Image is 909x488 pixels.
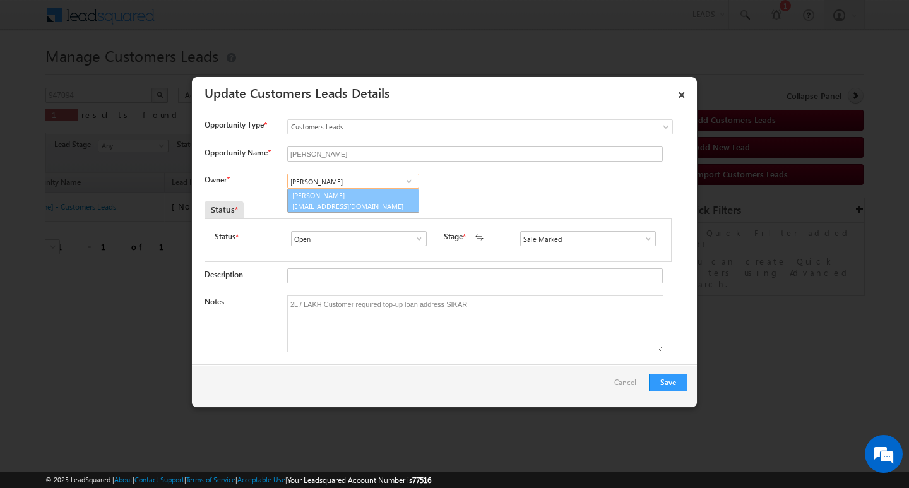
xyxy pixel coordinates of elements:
span: 77516 [412,475,431,485]
div: Status [205,201,244,218]
span: [EMAIL_ADDRESS][DOMAIN_NAME] [292,201,406,211]
span: Customers Leads [288,121,621,133]
label: Owner [205,175,229,184]
a: Cancel [614,374,643,398]
a: About [114,475,133,484]
a: Terms of Service [186,475,235,484]
a: Acceptable Use [237,475,285,484]
button: Save [649,374,687,391]
span: Your Leadsquared Account Number is [287,475,431,485]
label: Opportunity Name [205,148,270,157]
a: [PERSON_NAME] [287,189,419,213]
div: Chat with us now [66,66,212,83]
a: Show All Items [637,232,653,245]
input: Type to Search [287,174,419,189]
a: Show All Items [408,232,424,245]
em: Start Chat [172,389,229,406]
a: Update Customers Leads Details [205,83,390,101]
a: Show All Items [401,175,417,187]
img: d_60004797649_company_0_60004797649 [21,66,53,83]
input: Type to Search [520,231,656,246]
a: × [671,81,692,104]
textarea: Type your message and hit 'Enter' [16,117,230,378]
a: Contact Support [134,475,184,484]
label: Status [215,231,235,242]
span: Opportunity Type [205,119,264,131]
label: Notes [205,297,224,306]
div: Minimize live chat window [207,6,237,37]
input: Type to Search [291,231,427,246]
label: Description [205,270,243,279]
label: Stage [444,231,463,242]
span: © 2025 LeadSquared | | | | | [45,474,431,486]
a: Customers Leads [287,119,673,134]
